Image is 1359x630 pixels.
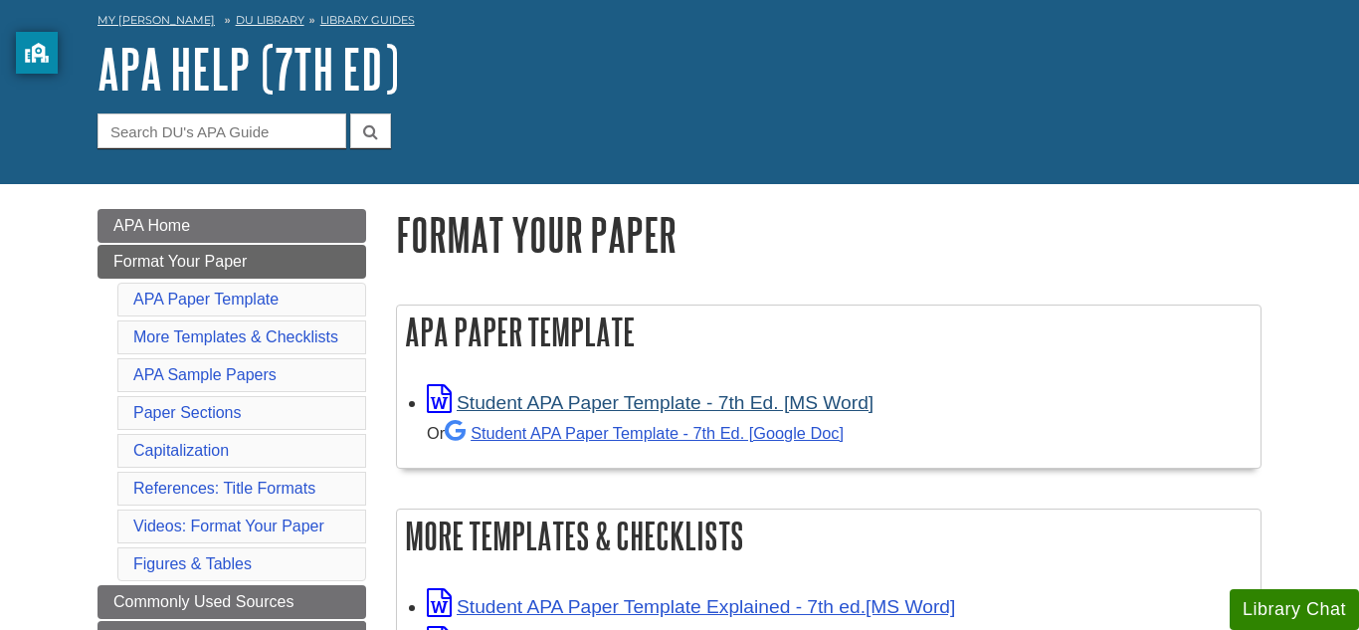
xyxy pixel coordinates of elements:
[397,306,1261,358] h2: APA Paper Template
[133,404,242,421] a: Paper Sections
[97,12,215,29] a: My [PERSON_NAME]
[236,13,304,27] a: DU Library
[97,7,1262,39] nav: breadcrumb
[97,38,399,100] a: APA Help (7th Ed)
[113,253,247,270] span: Format Your Paper
[427,424,844,442] small: Or
[397,510,1261,562] h2: More Templates & Checklists
[16,32,58,74] button: privacy banner
[320,13,415,27] a: Library Guides
[133,328,338,345] a: More Templates & Checklists
[97,209,366,243] a: APA Home
[427,596,955,617] a: Link opens in new window
[113,217,190,234] span: APA Home
[133,555,252,572] a: Figures & Tables
[133,442,229,459] a: Capitalization
[427,392,874,413] a: Link opens in new window
[445,424,844,442] a: Student APA Paper Template - 7th Ed. [Google Doc]
[1230,589,1359,630] button: Library Chat
[97,585,366,619] a: Commonly Used Sources
[133,480,315,497] a: References: Title Formats
[133,518,324,534] a: Videos: Format Your Paper
[97,245,366,279] a: Format Your Paper
[396,209,1262,260] h1: Format Your Paper
[133,291,279,308] a: APA Paper Template
[97,113,346,148] input: Search DU's APA Guide
[113,593,293,610] span: Commonly Used Sources
[133,366,277,383] a: APA Sample Papers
